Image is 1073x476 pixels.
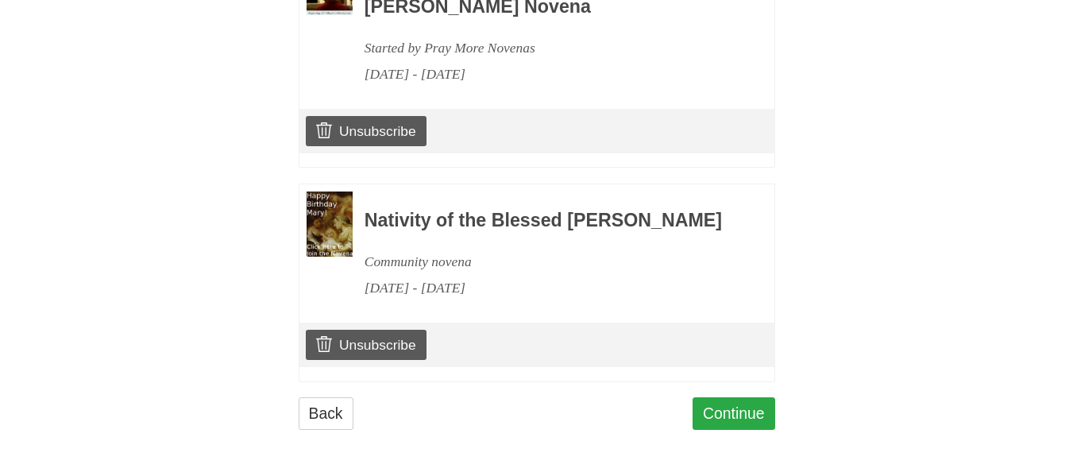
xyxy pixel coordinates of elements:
[306,116,426,146] a: Unsubscribe
[307,192,353,257] img: Novena image
[306,330,426,360] a: Unsubscribe
[693,397,775,430] a: Continue
[299,397,353,430] a: Back
[365,275,731,301] div: [DATE] - [DATE]
[365,61,731,87] div: [DATE] - [DATE]
[365,211,731,231] h3: Nativity of the Blessed [PERSON_NAME]
[365,35,731,61] div: Started by Pray More Novenas
[365,249,731,275] div: Community novena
